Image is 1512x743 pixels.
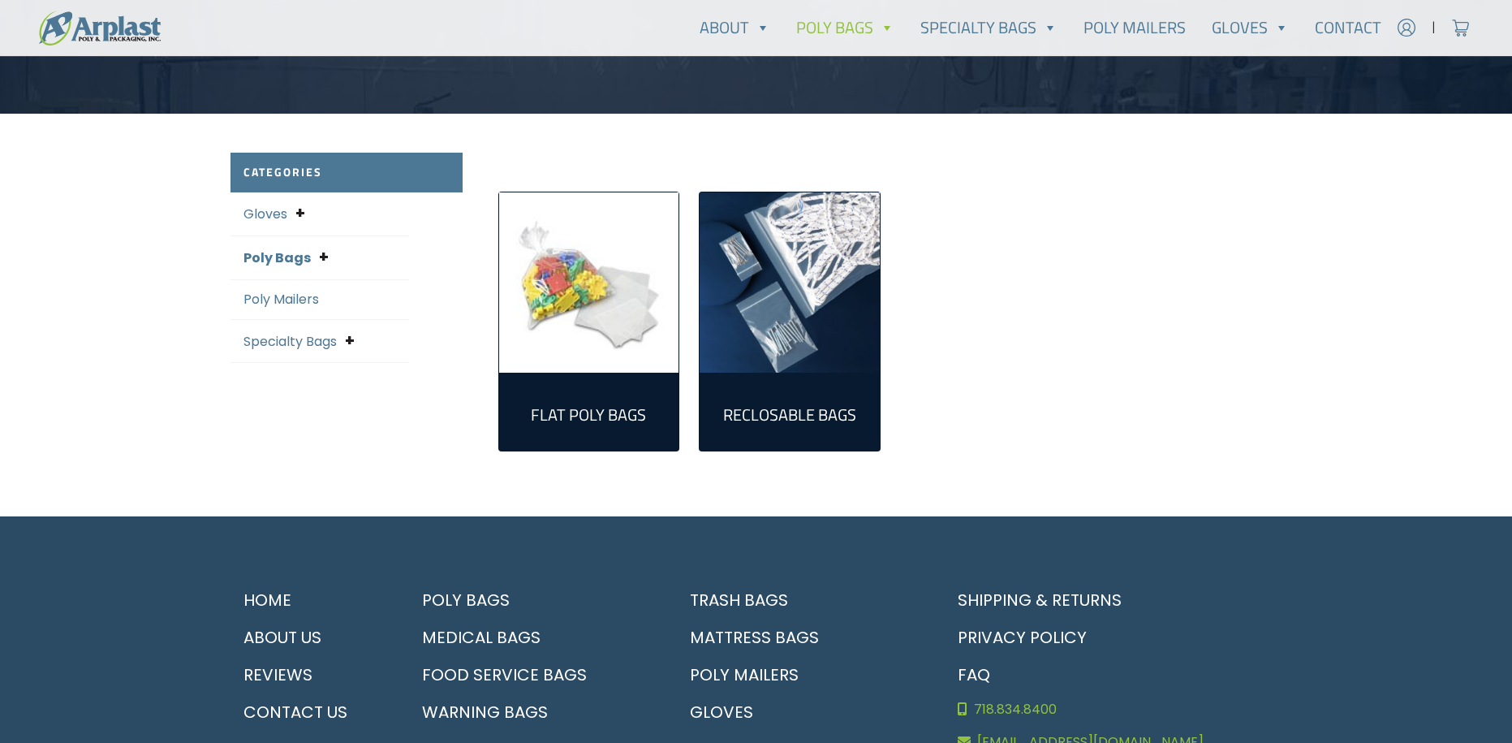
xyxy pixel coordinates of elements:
a: Food Service Bags [409,656,657,693]
a: Poly Bags [243,248,311,267]
h2: Categories [230,153,463,192]
a: Visit product category Reclosable Bags [713,386,867,438]
a: Warning Bags [409,693,657,731]
a: FAQ [945,656,1282,693]
a: Gloves [1199,11,1302,44]
a: Contact Us [230,693,390,731]
a: Poly Mailers [1070,11,1199,44]
a: Home [230,581,390,619]
a: Gloves [243,205,287,223]
a: Specialty Bags [907,11,1070,44]
a: About [687,11,783,44]
span: | [1432,18,1436,37]
a: Reviews [230,656,390,693]
a: Trash Bags [677,581,925,619]
a: Poly Mailers [677,656,925,693]
a: Medical Bags [409,619,657,656]
img: Reclosable Bags [700,192,880,373]
a: Visit product category Reclosable Bags [700,192,880,373]
a: Visit product category Flat Poly Bags [499,192,679,373]
h2: Reclosable Bags [713,405,867,425]
a: About Us [230,619,390,656]
a: Poly Mailers [243,290,319,309]
a: Gloves [677,693,925,731]
a: Contact [1302,11,1394,44]
img: Flat Poly Bags [499,192,679,373]
a: Visit product category Flat Poly Bags [512,386,666,438]
a: Poly Bags [783,11,907,44]
a: Mattress Bags [677,619,925,656]
a: Privacy Policy [945,619,1282,656]
h2: Flat Poly Bags [512,405,666,425]
a: 718.834.8400 [945,693,1282,726]
a: Poly Bags [409,581,657,619]
img: logo [39,11,161,45]
a: Specialty Bags [243,332,337,351]
a: Shipping & Returns [945,581,1282,619]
